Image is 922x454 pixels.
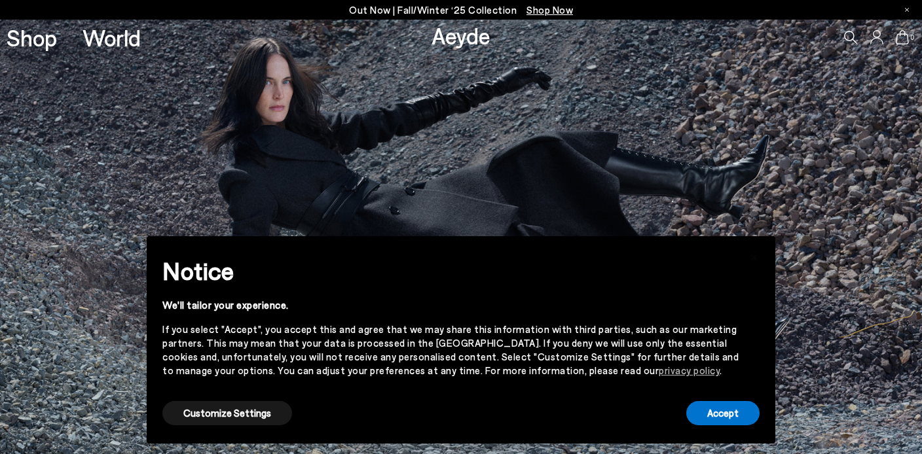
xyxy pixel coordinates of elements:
[83,26,141,49] a: World
[659,364,720,376] a: privacy policy
[349,2,573,18] p: Out Now | Fall/Winter ‘25 Collection
[162,323,739,377] div: If you select "Accept", you accept this and agree that we may share this information with third p...
[432,22,490,49] a: Aeyde
[162,254,739,288] h2: Notice
[909,34,915,41] span: 0
[686,401,760,425] button: Accept
[750,246,759,265] span: ×
[896,30,909,44] a: 0
[162,401,292,425] button: Customize Settings
[526,4,573,16] span: Navigate to /collections/new-in
[739,240,770,271] button: Close this notice
[162,298,739,312] div: We'll tailor your experience.
[7,26,57,49] a: Shop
